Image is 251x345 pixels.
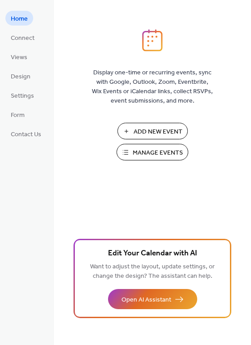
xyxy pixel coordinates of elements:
span: Settings [11,91,34,101]
span: Display one-time or recurring events, sync with Google, Outlook, Zoom, Eventbrite, Wix Events or ... [92,68,213,106]
a: Home [5,11,33,26]
button: Add New Event [117,123,188,139]
span: Want to adjust the layout, update settings, or change the design? The assistant can help. [90,261,215,282]
span: Open AI Assistant [121,295,171,305]
a: Views [5,49,33,64]
span: Add New Event [134,127,182,137]
img: logo_icon.svg [142,29,163,52]
button: Open AI Assistant [108,289,197,309]
span: Form [11,111,25,120]
a: Contact Us [5,126,47,141]
span: Edit Your Calendar with AI [108,247,197,260]
a: Settings [5,88,39,103]
span: Views [11,53,27,62]
a: Design [5,69,36,83]
a: Connect [5,30,40,45]
button: Manage Events [117,144,188,160]
a: Form [5,107,30,122]
span: Manage Events [133,148,183,158]
span: Connect [11,34,35,43]
span: Contact Us [11,130,41,139]
span: Home [11,14,28,24]
span: Design [11,72,30,82]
